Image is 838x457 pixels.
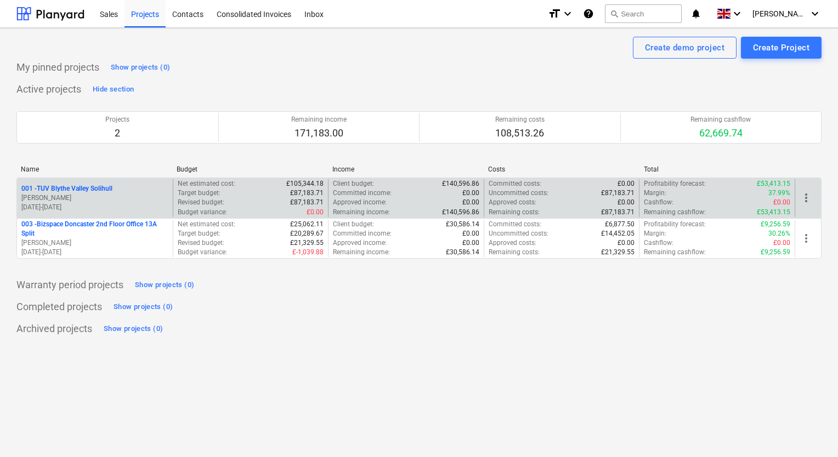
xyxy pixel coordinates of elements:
i: Knowledge base [583,7,594,20]
div: Create demo project [645,41,724,55]
p: £87,183.71 [601,188,635,198]
p: £140,596.86 [442,208,479,217]
p: £0.00 [618,198,635,207]
span: more_vert [800,191,813,204]
div: 003 -Bizspace Doncaster 2nd Floor Office 13A Split[PERSON_NAME][DATE]-[DATE] [21,220,168,258]
p: 30.26% [768,229,790,238]
i: keyboard_arrow_down [808,7,822,20]
p: [PERSON_NAME] [21,193,168,203]
span: [PERSON_NAME] [752,9,807,18]
i: format_size [548,7,561,20]
p: Remaining costs : [489,208,540,217]
div: Show projects (0) [104,323,163,335]
button: Show projects (0) [108,59,173,76]
p: Archived projects [16,322,92,335]
p: Remaining cashflow [690,115,751,124]
div: Hide section [93,83,134,96]
p: £0.00 [462,188,479,198]
i: keyboard_arrow_down [561,7,574,20]
button: Search [605,4,682,23]
div: Create Project [753,41,809,55]
p: £87,183.71 [290,198,324,207]
p: £25,062.11 [290,220,324,229]
p: Committed costs : [489,179,541,188]
p: £0.00 [462,198,479,207]
p: 37.99% [768,188,790,198]
div: 001 -TUV Blythe Valley Solihull[PERSON_NAME][DATE]-[DATE] [21,184,168,212]
p: £87,183.71 [290,188,324,198]
div: Show projects (0) [114,301,173,313]
p: Remaining costs : [489,248,540,257]
p: Remaining income [291,115,347,124]
p: £30,586.14 [446,248,479,257]
p: £0.00 [462,238,479,248]
p: [PERSON_NAME] [21,238,168,248]
p: £14,452.05 [601,229,635,238]
p: Completed projects [16,300,102,313]
p: Target budget : [178,188,220,198]
p: Remaining income : [333,208,390,217]
p: Uncommitted costs : [489,229,548,238]
p: £0.00 [307,208,324,217]
p: Remaining costs [495,115,545,124]
p: £0.00 [462,229,479,238]
p: £-1,039.88 [292,248,324,257]
p: Net estimated cost : [178,179,235,188]
div: Budget [177,165,324,173]
p: Revised budget : [178,238,224,248]
p: Active projects [16,83,81,96]
p: £53,413.15 [757,208,790,217]
p: £0.00 [618,238,635,248]
p: £21,329.55 [290,238,324,248]
p: £0.00 [773,198,790,207]
button: Create demo project [633,37,737,59]
i: notifications [690,7,701,20]
p: Client budget : [333,179,374,188]
div: Show projects (0) [135,279,194,292]
p: Budget variance : [178,208,227,217]
button: Hide section [90,81,137,98]
p: My pinned projects [16,61,99,74]
p: Client budget : [333,220,374,229]
p: £105,344.18 [286,179,324,188]
p: [DATE] - [DATE] [21,203,168,212]
p: Revised budget : [178,198,224,207]
p: Remaining cashflow : [644,208,706,217]
p: 62,669.74 [690,127,751,140]
p: 108,513.26 [495,127,545,140]
div: Income [332,165,479,173]
p: Target budget : [178,229,220,238]
p: Profitability forecast : [644,179,706,188]
span: more_vert [800,232,813,245]
p: Warranty period projects [16,278,123,292]
p: 171,183.00 [291,127,347,140]
p: 2 [105,127,129,140]
button: Create Project [741,37,822,59]
p: £0.00 [773,238,790,248]
p: £140,596.86 [442,179,479,188]
p: Cashflow : [644,238,673,248]
div: Show projects (0) [111,61,170,74]
p: £53,413.15 [757,179,790,188]
button: Show projects (0) [101,320,166,338]
p: [DATE] - [DATE] [21,248,168,257]
button: Show projects (0) [132,276,197,294]
p: Committed income : [333,188,392,198]
p: £20,289.67 [290,229,324,238]
p: Uncommitted costs : [489,188,548,198]
div: Name [21,165,168,173]
p: Cashflow : [644,198,673,207]
p: £9,256.59 [761,248,790,257]
p: 001 - TUV Blythe Valley Solihull [21,184,112,193]
p: £0.00 [618,179,635,188]
span: search [610,9,619,18]
p: £87,183.71 [601,208,635,217]
p: Profitability forecast : [644,220,706,229]
iframe: Chat Widget [783,404,838,457]
p: 003 - Bizspace Doncaster 2nd Floor Office 13A Split [21,220,168,238]
p: £6,877.50 [605,220,635,229]
p: Margin : [644,188,666,198]
p: £9,256.59 [761,220,790,229]
p: Committed income : [333,229,392,238]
